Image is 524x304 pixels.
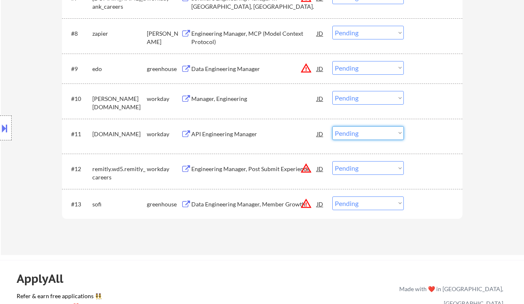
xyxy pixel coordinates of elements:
[147,130,181,138] div: workday
[191,95,317,103] div: Manager, Engineering
[17,293,225,302] a: Refer & earn free applications 👯‍♀️
[191,65,317,73] div: Data Engineering Manager
[191,200,317,208] div: Data Engineering Manager, Member Growth
[147,95,181,103] div: workday
[92,29,147,38] div: zapier
[300,162,312,174] button: warning_amber
[300,198,312,209] button: warning_amber
[147,165,181,173] div: workday
[191,29,317,46] div: Engineering Manager, MCP (Model Context Protocol)
[316,61,324,76] div: JD
[71,29,86,38] div: #8
[316,91,324,106] div: JD
[147,65,181,73] div: greenhouse
[300,62,312,74] button: warning_amber
[316,161,324,176] div: JD
[316,26,324,41] div: JD
[147,200,181,208] div: greenhouse
[147,29,181,46] div: [PERSON_NAME]
[316,196,324,211] div: JD
[316,126,324,141] div: JD
[191,165,317,173] div: Engineering Manager, Post Submit Experience
[191,130,317,138] div: API Engineering Manager
[17,272,73,286] div: ApplyAll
